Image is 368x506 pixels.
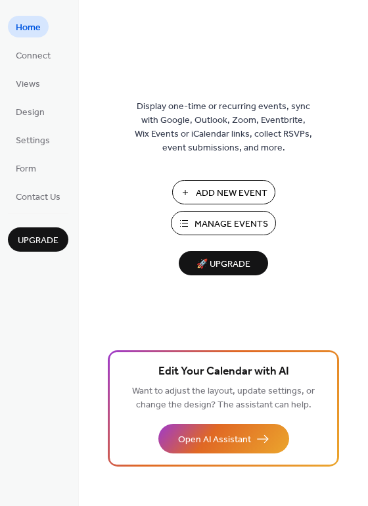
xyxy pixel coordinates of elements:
[179,251,268,275] button: 🚀 Upgrade
[18,234,58,248] span: Upgrade
[8,157,44,179] a: Form
[8,16,49,37] a: Home
[195,218,268,231] span: Manage Events
[8,72,48,94] a: Views
[16,21,41,35] span: Home
[171,211,276,235] button: Manage Events
[8,227,68,252] button: Upgrade
[8,101,53,122] a: Design
[8,129,58,150] a: Settings
[16,191,60,204] span: Contact Us
[8,44,58,66] a: Connect
[178,433,251,447] span: Open AI Assistant
[158,424,289,453] button: Open AI Assistant
[16,106,45,120] span: Design
[135,100,312,155] span: Display one-time or recurring events, sync with Google, Outlook, Zoom, Eventbrite, Wix Events or ...
[16,162,36,176] span: Form
[16,49,51,63] span: Connect
[8,185,68,207] a: Contact Us
[172,180,275,204] button: Add New Event
[16,134,50,148] span: Settings
[132,382,315,414] span: Want to adjust the layout, update settings, or change the design? The assistant can help.
[158,363,289,381] span: Edit Your Calendar with AI
[187,256,260,273] span: 🚀 Upgrade
[196,187,267,200] span: Add New Event
[16,78,40,91] span: Views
